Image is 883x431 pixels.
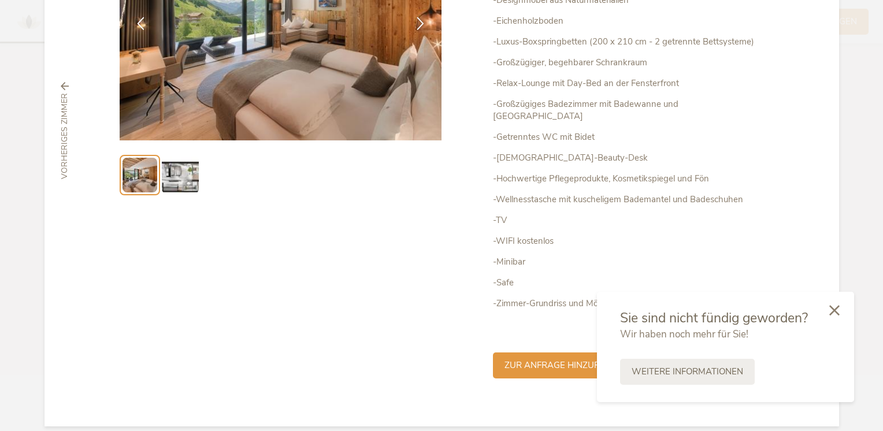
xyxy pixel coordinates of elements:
[504,359,623,371] span: zur Anfrage hinzufügen
[620,309,808,327] span: Sie sind nicht fündig geworden?
[493,77,763,90] p: -Relax-Lounge mit Day-Bed an der Fensterfront
[493,298,763,310] p: -Zimmer-Grundriss und Möblierung können leicht variieren
[162,157,199,194] img: Preview
[493,235,763,247] p: -WIFI kostenlos
[632,366,743,378] span: Weitere Informationen
[493,36,763,48] p: -Luxus-Boxspringbetten (200 x 210 cm - 2 getrennte Bettsysteme)
[123,158,157,192] img: Preview
[620,359,755,385] a: Weitere Informationen
[493,194,763,206] p: -Wellnesstasche mit kuscheligem Bademantel und Badeschuhen
[59,93,71,179] span: vorheriges Zimmer
[493,15,763,27] p: -Eichenholzboden
[493,131,763,143] p: -Getrenntes WC mit Bidet
[493,57,763,69] p: -Großzügiger, begehbarer Schrankraum
[493,98,763,122] p: -Großzügiges Badezimmer mit Badewanne und [GEOGRAPHIC_DATA]
[620,328,748,341] span: Wir haben noch mehr für Sie!
[493,152,763,164] p: -[DEMOGRAPHIC_DATA]-Beauty-Desk
[493,214,763,226] p: -TV
[493,173,763,185] p: -Hochwertige Pflegeprodukte, Kosmetikspiegel und Fön
[493,256,763,268] p: -Minibar
[493,277,763,289] p: -Safe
